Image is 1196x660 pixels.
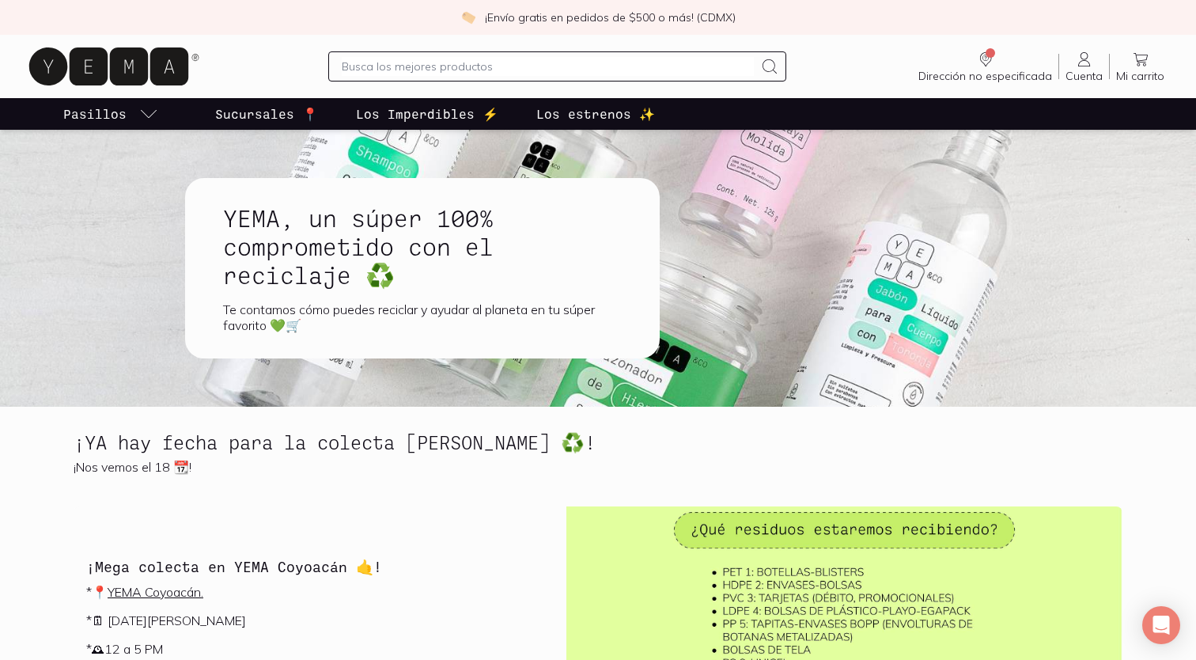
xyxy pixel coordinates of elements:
div: Open Intercom Messenger [1142,606,1180,644]
span: Dirección no especificada [918,69,1052,83]
a: Los Imperdibles ⚡️ [353,98,501,130]
div: Te contamos cómo puedes reciclar y ayudar al planeta en tu súper favorito 💚🛒 [223,302,622,333]
p: *🗓 [DATE][PERSON_NAME] [86,613,246,628]
a: Los estrenos ✨ [533,98,658,130]
p: ¡Envío gratis en pedidos de $500 o más! (CDMX) [485,9,736,25]
h3: ¡Mega colecta en YEMA Coyoacán 🤙! [86,556,382,577]
img: check [461,10,475,25]
h2: ¡YA hay fecha para la colecta [PERSON_NAME] ♻️! [74,432,596,453]
a: pasillo-todos-link [60,98,161,130]
a: Mi carrito [1110,50,1171,83]
p: Pasillos [63,104,127,123]
a: Cuenta [1059,50,1109,83]
p: Sucursales 📍 [215,104,318,123]
span: Mi carrito [1116,69,1164,83]
p: *🕰12 a 5 PM [86,641,246,657]
a: Sucursales 📍 [212,98,321,130]
span: Cuenta [1065,69,1103,83]
p: ¡Nos vemos el 18 📆! [74,459,1122,475]
a: Dirección no especificada [912,50,1058,83]
input: Busca los mejores productos [342,57,754,76]
p: Los estrenos ✨ [536,104,655,123]
h1: YEMA, un súper 100% comprometido con el reciclaje ♻️ [223,203,622,289]
a: YEMA, un súper 100% comprometido con el reciclaje ♻️Te contamos cómo puedes reciclar y ayudar al ... [185,178,710,358]
a: YEMA Coyoacán. [108,584,203,600]
p: Los Imperdibles ⚡️ [356,104,498,123]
